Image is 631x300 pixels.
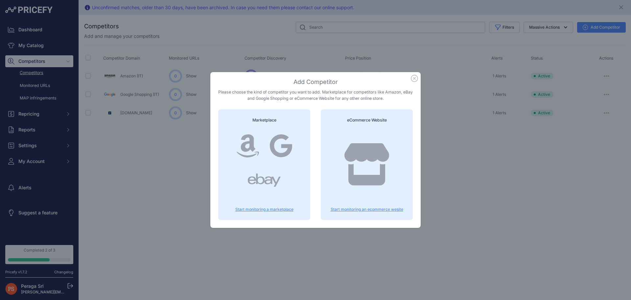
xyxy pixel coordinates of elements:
[329,117,405,123] h4: eCommerce Website
[329,207,405,212] p: Start monitoring an ecommerce wesite
[226,117,302,123] h4: Marketplace
[218,77,413,87] h3: Add Competitor
[226,207,302,212] p: Start monitoring a marketplace
[329,117,405,212] a: eCommerce Website Start monitoring an ecommerce wesite
[226,117,302,212] a: Marketplace Start monitoring a marketplace
[218,89,413,101] p: Please choose the kind of competitor you want to add. Marketplace for competitors like Amazon, eB...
